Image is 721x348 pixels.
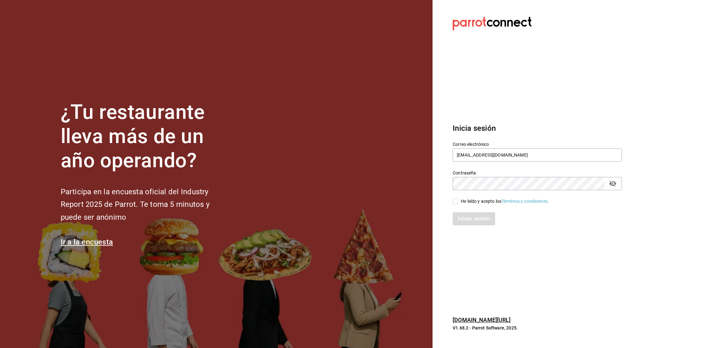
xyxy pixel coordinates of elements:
label: Correo electrónico [453,142,622,146]
button: passwordField [607,178,618,189]
p: V1.68.2 - Parrot Software, 2025. [453,325,622,331]
input: Ingresa tu correo electrónico [453,148,622,162]
label: Contraseña [453,171,622,175]
h3: Inicia sesión [453,123,622,134]
h1: ¿Tu restaurante lleva más de un año operando? [61,100,231,173]
div: He leído y acepto los [461,198,549,205]
a: [DOMAIN_NAME][URL] [453,317,511,323]
h2: Participa en la encuesta oficial del Industry Report 2025 de Parrot. Te toma 5 minutos y puede se... [61,185,231,224]
a: Términos y condiciones. [501,199,549,204]
a: Ir a la encuesta [61,238,113,246]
